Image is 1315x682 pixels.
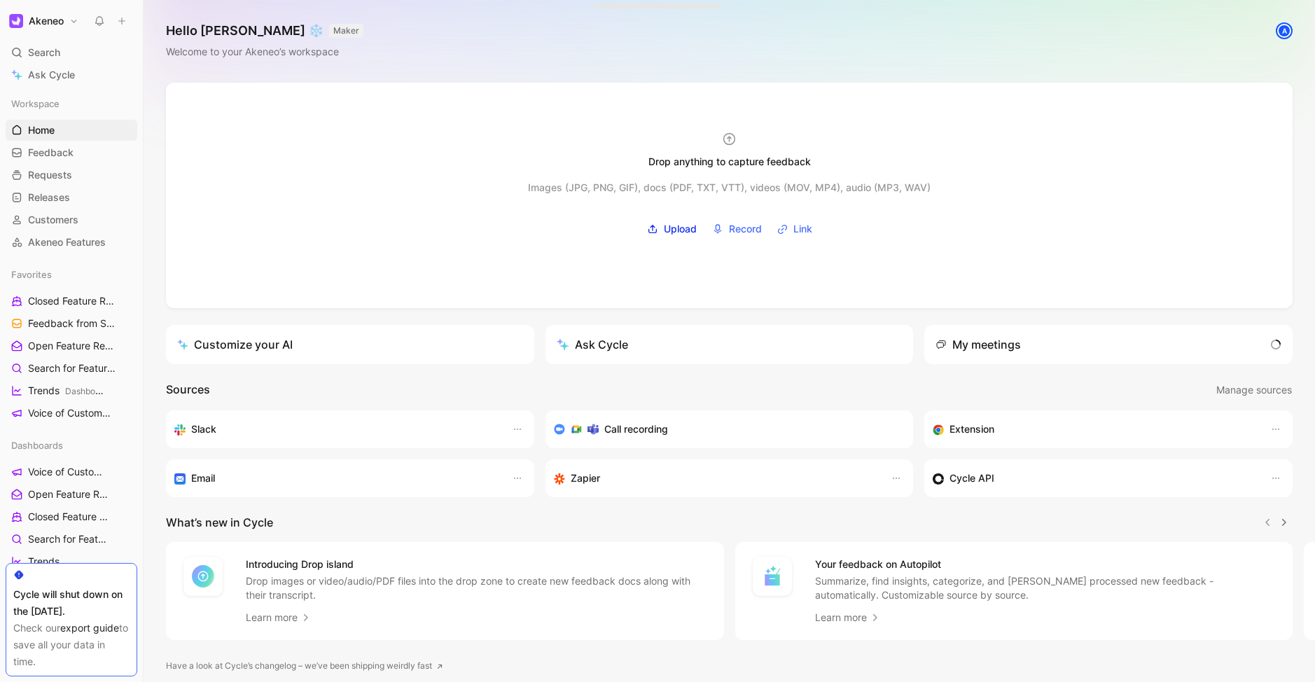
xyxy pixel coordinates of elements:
[329,24,363,38] button: MAKER
[166,659,443,673] a: Have a look at Cycle’s changelog – we’ve been shipping weirdly fast
[6,461,137,482] a: Voice of Customers
[6,380,137,401] a: TrendsDashboards
[545,325,914,364] button: Ask Cycle
[166,325,534,364] a: Customize your AI
[6,11,82,31] button: AkeneoAkeneo
[642,218,702,239] label: Upload
[29,15,64,27] h1: Akeneo
[28,384,104,398] span: Trends
[28,213,78,227] span: Customers
[949,421,994,438] h3: Extension
[11,97,60,111] span: Workspace
[6,484,137,505] a: Open Feature Requests
[6,506,137,527] a: Closed Feature Requests
[6,209,137,230] a: Customers
[177,336,293,353] div: Customize your AI
[6,142,137,163] a: Feedback
[28,146,74,160] span: Feedback
[65,386,112,396] span: Dashboards
[557,336,628,353] div: Ask Cycle
[772,218,817,239] button: Link
[949,470,994,487] h3: Cycle API
[60,622,119,634] a: export guide
[6,313,137,334] a: Feedback from Support Team
[166,514,273,531] h2: What’s new in Cycle
[9,14,23,28] img: Akeneo
[28,361,117,376] span: Search for Feature Requests
[604,421,668,438] h3: Call recording
[554,470,877,487] div: Capture feedback from thousands of sources with Zapier (survey results, recordings, sheets, etc).
[6,42,137,63] div: Search
[28,555,60,569] span: Trends
[6,64,137,85] a: Ask Cycle
[729,221,762,237] span: Record
[815,574,1276,602] p: Summarize, find insights, categorize, and [PERSON_NAME] processed new feedback - automatically. C...
[793,221,812,237] span: Link
[11,438,63,452] span: Dashboards
[6,120,137,141] a: Home
[28,235,106,249] span: Akeneo Features
[28,294,116,309] span: Closed Feature Requests
[6,529,137,550] a: Search for Feature Requests
[6,187,137,208] a: Releases
[6,232,137,253] a: Akeneo Features
[174,421,498,438] div: Sync your customers, send feedback and get updates in Slack
[28,190,70,204] span: Releases
[246,556,707,573] h4: Introducing Drop island
[933,470,1256,487] div: Sync customers & send feedback from custom sources. Get inspired by our favorite use case
[1216,382,1292,398] span: Manage sources
[28,532,112,546] span: Search for Feature Requests
[6,335,137,356] a: Open Feature Requests
[11,267,52,281] span: Favorites
[1216,381,1293,399] button: Manage sources
[28,44,60,61] span: Search
[191,470,215,487] h3: Email
[28,168,72,182] span: Requests
[246,609,312,626] a: Learn more
[6,165,137,186] a: Requests
[6,403,137,424] a: Voice of Customers
[6,435,137,456] div: Dashboards
[246,574,707,602] p: Drop images or video/audio/PDF files into the drop zone to create new feedback docs along with th...
[28,67,75,83] span: Ask Cycle
[13,586,130,620] div: Cycle will shut down on the [DATE].
[28,316,118,331] span: Feedback from Support Team
[6,93,137,114] div: Workspace
[933,421,1256,438] div: Capture feedback from anywhere on the web
[166,381,210,399] h2: Sources
[6,291,137,312] a: Closed Feature Requests
[191,421,216,438] h3: Slack
[6,435,137,639] div: DashboardsVoice of CustomersOpen Feature RequestsClosed Feature RequestsSearch for Feature Reques...
[1277,24,1291,38] div: A
[28,339,115,354] span: Open Feature Requests
[648,153,811,170] div: Drop anything to capture feedback
[935,336,1021,353] div: My meetings
[28,510,110,524] span: Closed Feature Requests
[6,358,137,379] a: Search for Feature Requests
[13,620,130,670] div: Check our to save all your data in time.
[528,179,931,196] div: Images (JPG, PNG, GIF), docs (PDF, TXT, VTT), videos (MOV, MP4), audio (MP3, WAV)
[28,123,55,137] span: Home
[28,465,105,479] span: Voice of Customers
[174,470,498,487] div: Forward emails to your feedback inbox
[815,609,881,626] a: Learn more
[6,264,137,285] div: Favorites
[166,43,363,60] div: Welcome to your Akeneo’s workspace
[707,218,767,239] button: Record
[815,556,1276,573] h4: Your feedback on Autopilot
[571,470,600,487] h3: Zapier
[6,551,137,572] a: Trends
[28,406,113,421] span: Voice of Customers
[166,22,363,39] h1: Hello [PERSON_NAME] ❄️
[28,487,109,501] span: Open Feature Requests
[554,421,894,438] div: Record & transcribe meetings from Zoom, Meet & Teams.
